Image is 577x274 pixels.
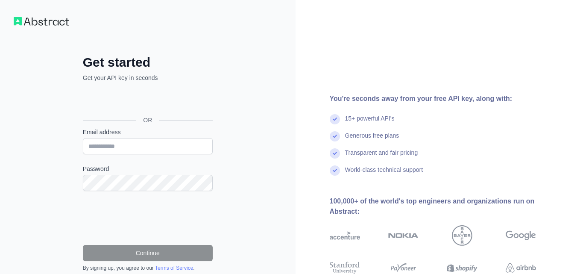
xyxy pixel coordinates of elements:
div: 15+ powerful API's [345,114,395,131]
button: Continue [83,245,213,261]
div: 100,000+ of the world's top engineers and organizations run on Abstract: [330,196,564,217]
div: Transparent and fair pricing [345,148,418,165]
img: Workflow [14,17,69,26]
label: Email address [83,128,213,136]
h2: Get started [83,55,213,70]
iframe: reCAPTCHA [83,201,213,235]
img: check mark [330,131,340,141]
img: check mark [330,114,340,124]
img: google [506,225,536,246]
img: nokia [388,225,419,246]
img: accenture [330,225,360,246]
iframe: زر تسجيل الدخول باستخدام حساب Google [79,91,215,110]
p: Get your API key in seconds [83,74,213,82]
span: OR [136,116,159,124]
img: check mark [330,148,340,159]
img: bayer [452,225,472,246]
div: World-class technical support [345,165,423,183]
img: check mark [330,165,340,176]
div: Generous free plans [345,131,399,148]
div: You're seconds away from your free API key, along with: [330,94,564,104]
label: Password [83,165,213,173]
div: By signing up, you agree to our . [83,265,213,271]
a: Terms of Service [155,265,193,271]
